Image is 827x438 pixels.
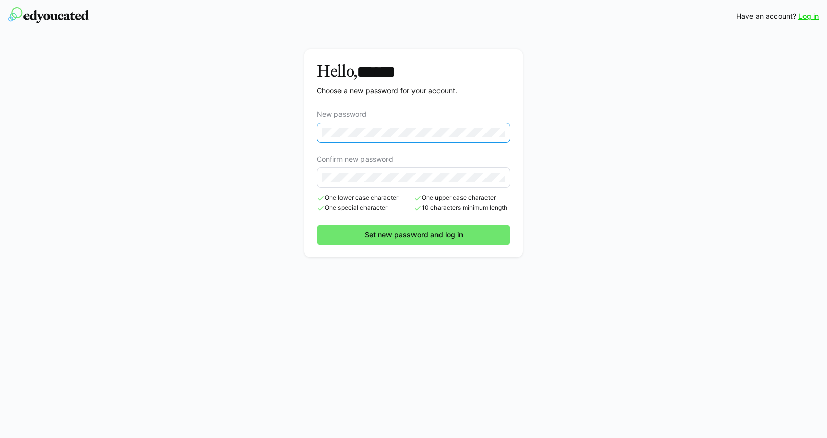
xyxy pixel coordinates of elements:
button: Set new password and log in [317,225,510,245]
span: One upper case character [413,194,510,202]
img: edyoucated [8,7,89,23]
span: New password [317,110,367,118]
span: 10 characters minimum length [413,204,510,212]
span: One special character [317,204,413,212]
span: Set new password and log in [363,230,465,240]
p: Choose a new password for your account. [317,86,457,96]
h3: Hello, [317,61,457,82]
span: One lower case character [317,194,413,202]
span: Have an account? [736,11,796,21]
span: Confirm new password [317,155,393,163]
a: Log in [798,11,819,21]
